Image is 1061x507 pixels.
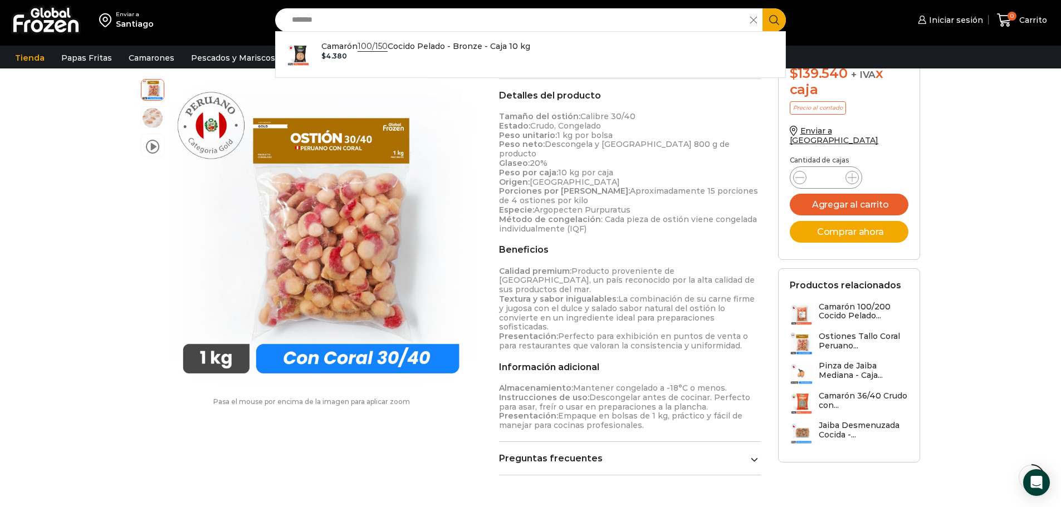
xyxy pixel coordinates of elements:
[116,11,154,18] div: Enviar a
[499,392,589,402] strong: Instrucciones de uso:
[819,332,909,351] h3: Ostiones Tallo Coral Peruano...
[170,79,476,385] img: ostion coral 30:40
[499,383,761,430] p: Mantener congelado a -18°C o menos. Descongelar antes de cocinar. Perfecto para asar, freír o usa...
[790,391,909,415] a: Camarón 36/40 Crudo con...
[499,362,761,372] h2: Información adicional
[141,398,482,406] p: Pasa el mouse por encima de la imagen para aplicar zoom
[851,69,876,80] span: + IVA
[499,383,573,393] strong: Almacenamiento:
[321,40,530,52] p: Camarón Cocido Pelado - Bronze - Caja 10 kg
[276,37,786,72] a: Camarón100/150Cocido Pelado - Bronze - Caja 10 kg $4.380
[499,331,558,341] strong: Presentación:
[358,41,388,52] strong: 100/150
[819,361,909,380] h3: Pinza de Jaiba Mediana - Caja...
[499,158,530,168] strong: Glaseo:
[499,205,534,215] strong: Especie:
[56,47,118,68] a: Papas Fritas
[790,302,909,326] a: Camarón 100/200 Cocido Pelado...
[790,126,879,145] a: Enviar a [GEOGRAPHIC_DATA]
[499,186,630,196] strong: Porciones por [PERSON_NAME]:
[790,280,901,291] h2: Productos relacionados
[499,121,530,131] strong: Estado:
[1008,12,1016,21] span: 0
[499,244,761,255] h2: Beneficios
[790,156,909,164] p: Cantidad de cajas
[499,177,530,187] strong: Origen:
[499,139,545,149] strong: Peso neto:
[790,361,909,385] a: Pinza de Jaiba Mediana - Caja...
[790,421,909,445] a: Jaiba Desmenuzada Cocida -...
[170,79,476,385] div: 1 / 3
[499,453,761,464] a: Preguntas frecuentes
[499,111,580,121] strong: Tamaño del ostión:
[819,421,909,440] h3: Jaiba Desmenuzada Cocida -...
[185,47,281,68] a: Pescados y Mariscos
[819,391,909,410] h3: Camarón 36/40 Crudo con...
[321,52,347,60] bdi: 4.380
[499,266,571,276] strong: Calidad premium:
[116,18,154,29] div: Santiago
[141,107,164,129] span: ostion tallo coral
[499,90,761,101] h2: Detalles del producto
[926,14,983,26] span: Iniciar sesión
[762,8,786,32] button: Search button
[819,302,909,321] h3: Camarón 100/200 Cocido Pelado...
[1023,469,1050,496] div: Open Intercom Messenger
[99,11,116,29] img: address-field-icon.svg
[790,221,909,243] button: Comprar ahora
[790,66,909,98] div: x caja
[790,332,909,356] a: Ostiones Tallo Coral Peruano...
[499,112,761,233] p: Calibre 30/40 Crudo, Congelado 1 kg por bolsa Descongela y [GEOGRAPHIC_DATA] 800 g de producto 20...
[499,267,761,351] p: Producto proveniente de [GEOGRAPHIC_DATA], un país reconocido por la alta calidad de sus producto...
[815,170,837,185] input: Product quantity
[499,214,601,224] strong: Método de congelación
[499,168,558,178] strong: Peso por caja:
[141,78,164,100] span: ostion coral 30:40
[790,101,846,115] p: Precio al contado
[994,7,1050,33] a: 0 Carrito
[321,52,326,60] span: $
[915,9,983,31] a: Iniciar sesión
[790,194,909,215] button: Agregar al carrito
[790,65,798,81] span: $
[499,411,558,421] strong: Presentación:
[123,47,180,68] a: Camarones
[499,294,618,304] strong: Textura y sabor inigualables:
[499,130,557,140] strong: Peso unitario:
[790,65,848,81] bdi: 139.540
[1016,14,1047,26] span: Carrito
[9,47,50,68] a: Tienda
